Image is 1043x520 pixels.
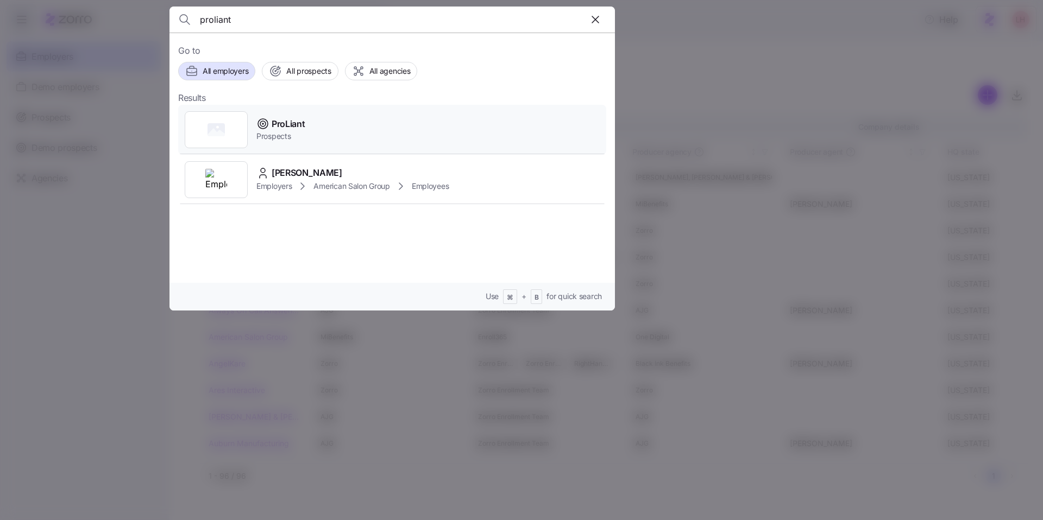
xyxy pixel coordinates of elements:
[205,169,227,191] img: Employer logo
[286,66,331,77] span: All prospects
[256,131,305,142] span: Prospects
[369,66,411,77] span: All agencies
[521,291,526,302] span: +
[178,62,255,80] button: All employers
[345,62,418,80] button: All agencies
[178,91,206,105] span: Results
[256,181,292,192] span: Employers
[262,62,338,80] button: All prospects
[535,293,539,302] span: B
[546,291,602,302] span: for quick search
[412,181,449,192] span: Employees
[507,293,513,302] span: ⌘
[486,291,499,302] span: Use
[178,44,606,58] span: Go to
[313,181,389,192] span: American Salon Group
[272,166,342,180] span: [PERSON_NAME]
[272,117,305,131] span: ProLiant
[203,66,248,77] span: All employers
